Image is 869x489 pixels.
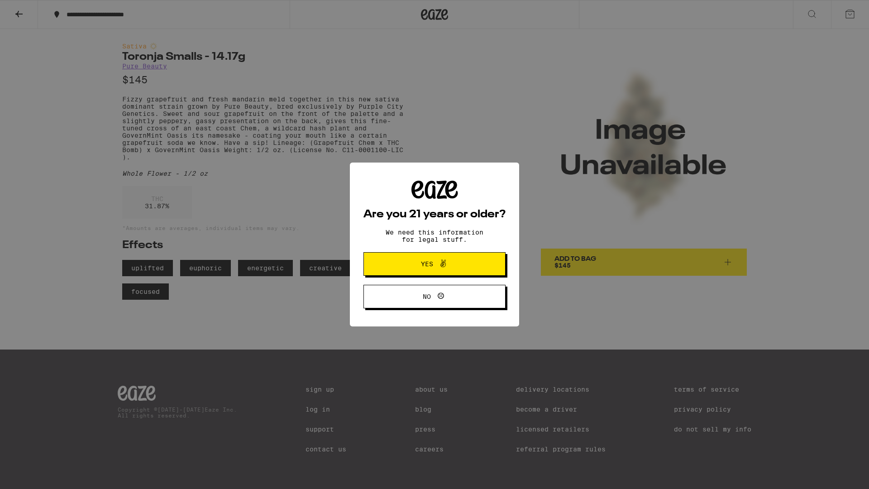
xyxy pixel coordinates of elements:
iframe: Opens a widget where you can find more information [812,462,860,484]
span: Yes [421,261,433,267]
p: We need this information for legal stuff. [378,229,491,243]
button: No [363,285,506,308]
span: No [423,293,431,300]
h2: Are you 21 years or older? [363,209,506,220]
button: Yes [363,252,506,276]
